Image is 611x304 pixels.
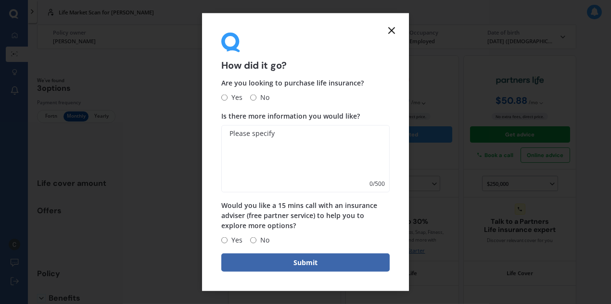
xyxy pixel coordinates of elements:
[221,111,360,121] span: Is there more information you would like?
[221,200,377,230] span: Would you like a 15 mins call with an insurance adviser (free partner service) to help you to exp...
[369,179,385,188] span: 0 / 500
[250,94,256,100] input: No
[221,254,390,272] button: Submit
[221,237,228,243] input: Yes
[256,234,269,246] span: No
[228,234,242,246] span: Yes
[221,94,228,100] input: Yes
[228,92,242,103] span: Yes
[250,237,256,243] input: No
[221,78,364,87] span: Are you looking to purchase life insurance?
[256,92,269,103] span: No
[221,32,390,70] div: How did it go?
